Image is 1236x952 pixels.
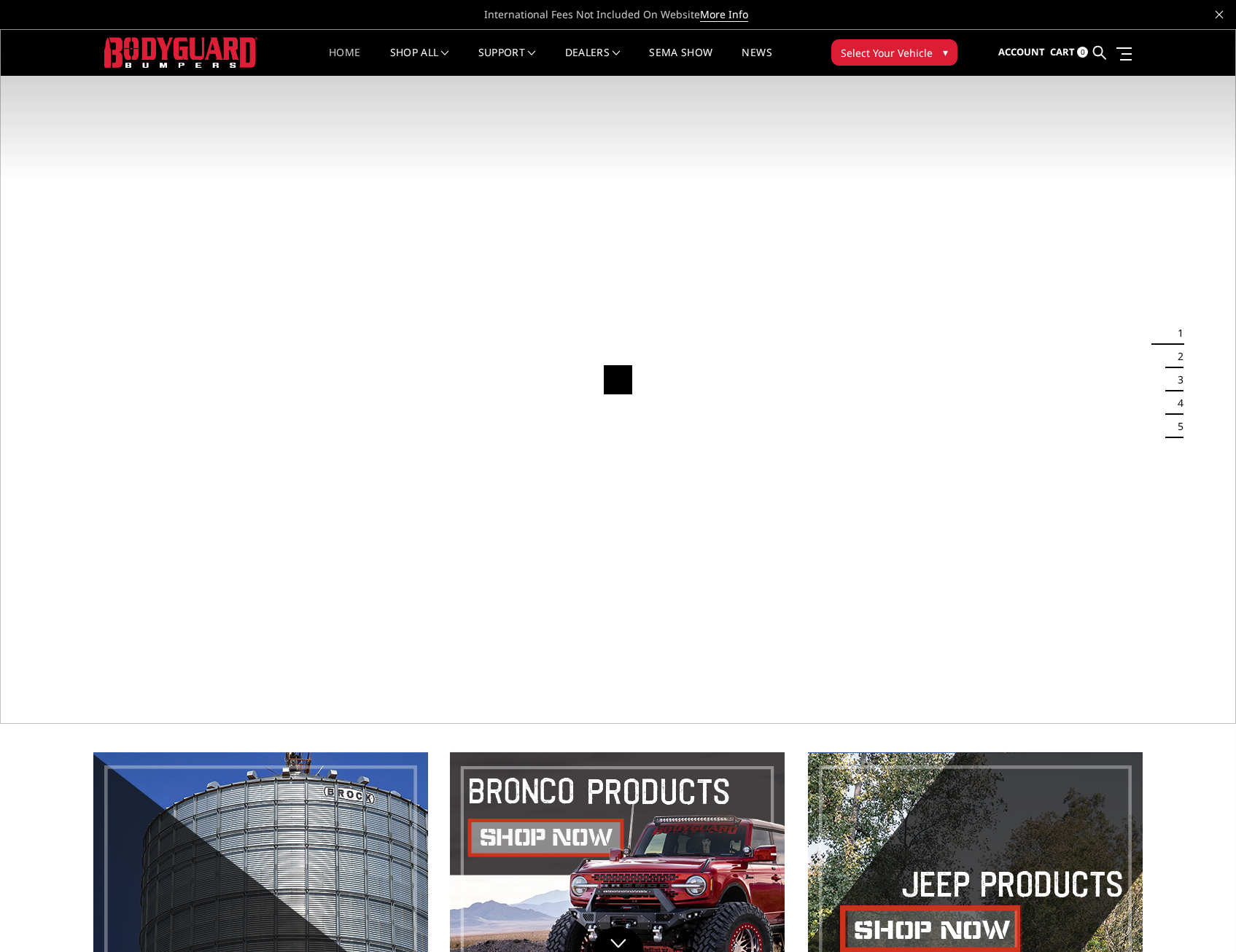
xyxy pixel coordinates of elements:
[478,47,536,76] a: Support
[998,33,1045,72] a: Account
[1169,391,1183,415] button: 4 of 5
[104,37,257,67] img: BODYGUARD BUMPERS
[1169,415,1183,438] button: 5 of 5
[1050,33,1088,72] a: Cart 0
[1169,321,1183,345] button: 1 of 5
[1077,47,1088,58] span: 0
[998,45,1045,58] span: Account
[700,7,748,22] a: More Info
[831,39,957,66] button: Select Your Vehicle
[565,47,621,76] a: Dealers
[1050,45,1075,58] span: Cart
[329,47,360,76] a: Home
[841,45,933,61] span: Select Your Vehicle
[1169,345,1183,368] button: 2 of 5
[943,44,948,60] span: ▾
[390,47,449,76] a: shop all
[742,47,771,76] a: News
[649,47,712,76] a: SEMA Show
[1169,368,1183,391] button: 3 of 5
